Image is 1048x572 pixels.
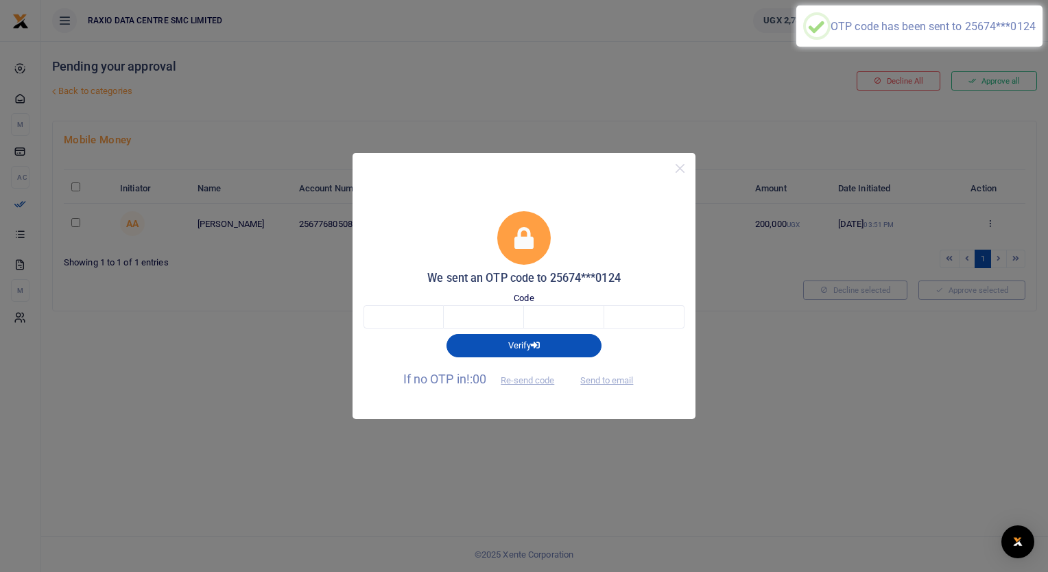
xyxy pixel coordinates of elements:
[514,291,534,305] label: Code
[670,158,690,178] button: Close
[403,372,567,386] span: If no OTP in
[831,20,1036,33] div: OTP code has been sent to 25674***0124
[466,372,486,386] span: !:00
[364,272,684,285] h5: We sent an OTP code to 25674***0124
[1001,525,1034,558] div: Open Intercom Messenger
[446,334,602,357] button: Verify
